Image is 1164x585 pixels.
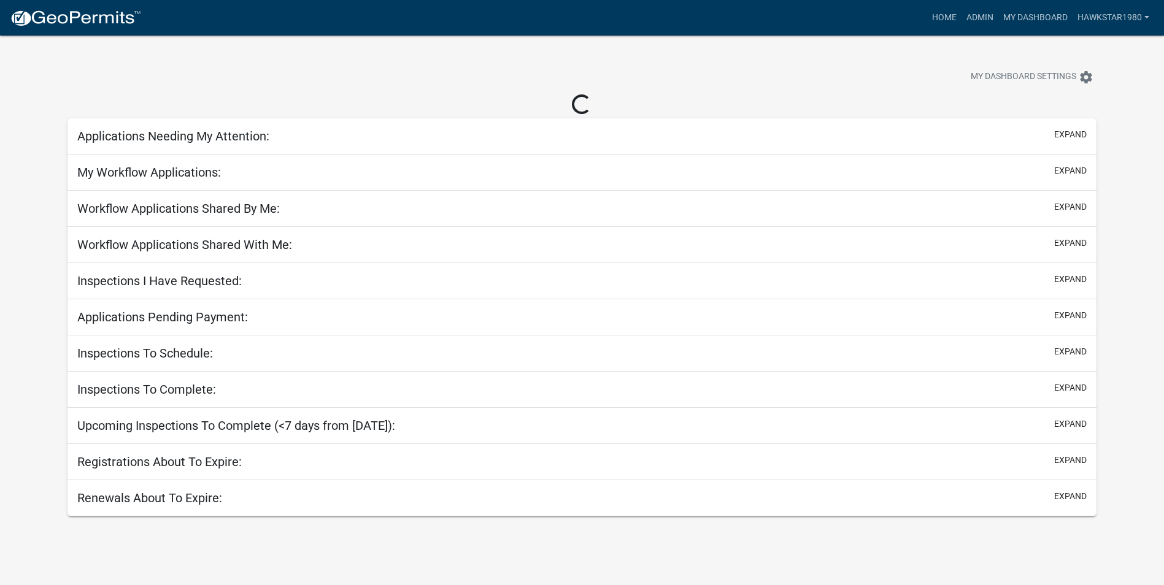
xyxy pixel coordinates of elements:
a: Hawkstar1980 [1073,6,1154,29]
button: expand [1054,128,1087,141]
h5: Workflow Applications Shared By Me: [77,201,280,216]
h5: Applications Needing My Attention: [77,129,269,143]
h5: Inspections To Schedule: [77,346,213,361]
button: expand [1054,454,1087,467]
h5: Workflow Applications Shared With Me: [77,237,292,252]
button: expand [1054,201,1087,213]
h5: Inspections I Have Requested: [77,273,242,288]
button: expand [1054,345,1087,358]
a: Admin [962,6,998,29]
button: expand [1054,164,1087,177]
h5: Renewals About To Expire: [77,491,222,505]
span: My Dashboard Settings [971,70,1076,85]
button: expand [1054,237,1087,250]
h5: My Workflow Applications: [77,165,221,180]
h5: Applications Pending Payment: [77,310,248,324]
h5: Registrations About To Expire: [77,454,242,469]
button: My Dashboard Settingssettings [961,65,1103,89]
i: settings [1079,70,1093,85]
h5: Upcoming Inspections To Complete (<7 days from [DATE]): [77,418,395,433]
button: expand [1054,490,1087,503]
a: My Dashboard [998,6,1073,29]
button: expand [1054,418,1087,430]
button: expand [1054,273,1087,286]
button: expand [1054,381,1087,394]
button: expand [1054,309,1087,322]
h5: Inspections To Complete: [77,382,216,397]
a: Home [927,6,962,29]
